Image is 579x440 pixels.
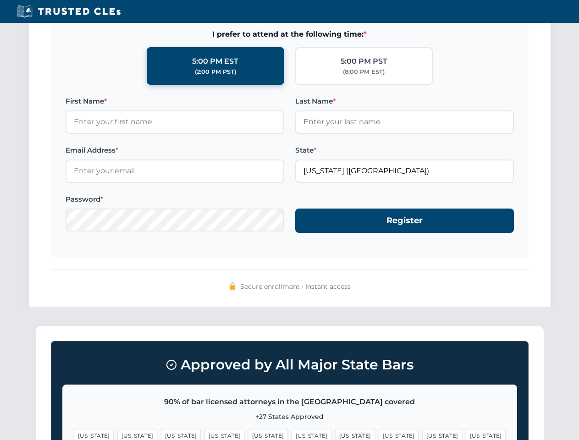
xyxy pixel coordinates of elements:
[192,55,238,67] div: 5:00 PM EST
[295,110,514,133] input: Enter your last name
[66,96,284,107] label: First Name
[295,145,514,156] label: State
[229,282,236,290] img: 🔒
[14,5,123,18] img: Trusted CLEs
[74,396,506,408] p: 90% of bar licensed attorneys in the [GEOGRAPHIC_DATA] covered
[295,96,514,107] label: Last Name
[343,67,385,77] div: (8:00 PM EST)
[74,412,506,422] p: +27 States Approved
[295,209,514,233] button: Register
[66,110,284,133] input: Enter your first name
[62,352,517,377] h3: Approved by All Major State Bars
[66,159,284,182] input: Enter your email
[66,145,284,156] label: Email Address
[341,55,387,67] div: 5:00 PM PST
[195,67,236,77] div: (2:00 PM PST)
[66,194,284,205] label: Password
[240,281,351,291] span: Secure enrollment • Instant access
[66,28,514,40] span: I prefer to attend at the following time:
[295,159,514,182] input: Florida (FL)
